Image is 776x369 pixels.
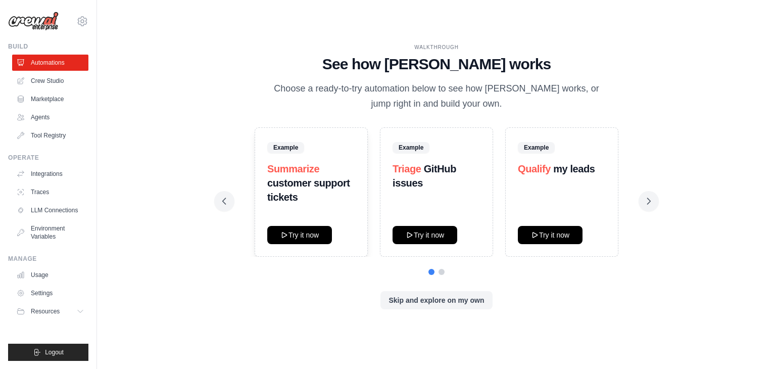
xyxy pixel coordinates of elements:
span: Qualify [518,163,551,174]
span: Logout [45,348,64,356]
a: Tool Registry [12,127,88,144]
a: Environment Variables [12,220,88,245]
a: Settings [12,285,88,301]
span: Example [393,142,429,153]
div: Manage [8,255,88,263]
button: Try it now [267,226,332,244]
strong: GitHub issues [393,163,456,189]
button: Try it now [393,226,457,244]
button: Try it now [518,226,583,244]
a: Marketplace [12,91,88,107]
a: Crew Studio [12,73,88,89]
a: LLM Connections [12,202,88,218]
strong: my leads [553,163,595,174]
span: Example [518,142,555,153]
a: Integrations [12,166,88,182]
button: Logout [8,344,88,361]
a: Automations [12,55,88,71]
span: Resources [31,307,60,315]
span: Summarize [267,163,319,174]
div: Build [8,42,88,51]
a: Usage [12,267,88,283]
span: Example [267,142,304,153]
strong: customer support tickets [267,177,350,203]
button: Resources [12,303,88,319]
div: WALKTHROUGH [222,43,651,51]
img: Logo [8,12,59,31]
div: Operate [8,154,88,162]
a: Traces [12,184,88,200]
button: Skip and explore on my own [380,291,492,309]
p: Choose a ready-to-try automation below to see how [PERSON_NAME] works, or jump right in and build... [267,81,606,111]
h1: See how [PERSON_NAME] works [222,55,651,73]
a: Agents [12,109,88,125]
span: Triage [393,163,421,174]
